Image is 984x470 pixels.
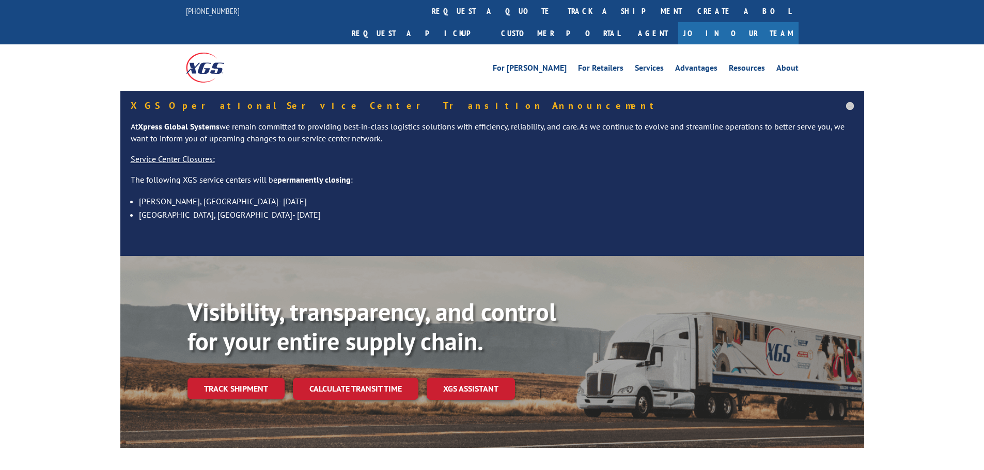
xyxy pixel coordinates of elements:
a: [PHONE_NUMBER] [186,6,240,16]
a: About [776,64,799,75]
a: For Retailers [578,64,623,75]
u: Service Center Closures: [131,154,215,164]
a: Services [635,64,664,75]
a: Calculate transit time [293,378,418,400]
a: Join Our Team [678,22,799,44]
p: At we remain committed to providing best-in-class logistics solutions with efficiency, reliabilit... [131,121,854,154]
a: Agent [628,22,678,44]
a: Track shipment [188,378,285,399]
p: The following XGS service centers will be : [131,174,854,195]
li: [PERSON_NAME], [GEOGRAPHIC_DATA]- [DATE] [139,195,854,208]
li: [GEOGRAPHIC_DATA], [GEOGRAPHIC_DATA]- [DATE] [139,208,854,221]
a: XGS ASSISTANT [427,378,515,400]
h5: XGS Operational Service Center Transition Announcement [131,101,854,110]
a: Customer Portal [493,22,628,44]
b: Visibility, transparency, and control for your entire supply chain. [188,296,556,358]
a: Request a pickup [344,22,493,44]
a: For [PERSON_NAME] [493,64,567,75]
strong: permanently closing [277,174,351,185]
strong: Xpress Global Systems [138,121,220,132]
a: Resources [729,64,765,75]
a: Advantages [675,64,717,75]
